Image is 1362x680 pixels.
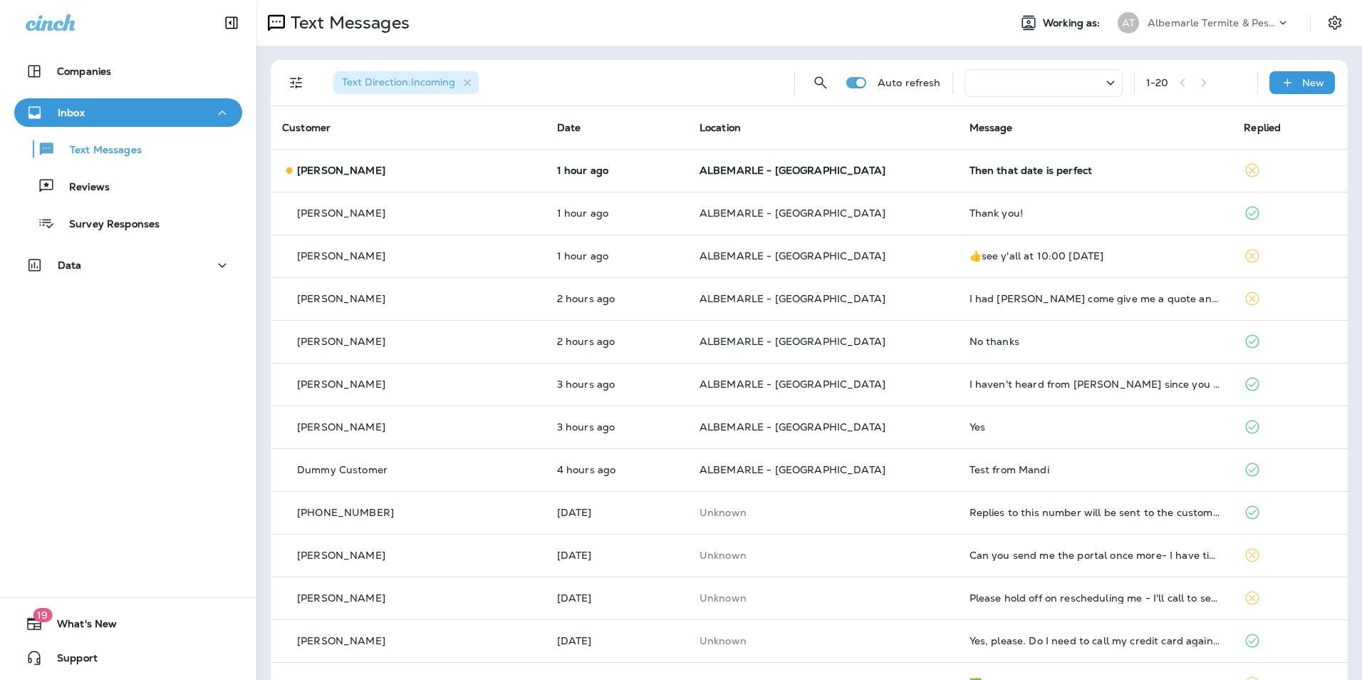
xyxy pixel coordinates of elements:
p: Sep 9, 2025 01:39 PM [557,293,677,304]
p: Albemarle Termite & Pest Control [1148,17,1276,29]
span: 19 [33,608,52,622]
button: Support [14,644,242,672]
p: [PERSON_NAME] [297,592,385,604]
p: [PERSON_NAME] [297,250,385,262]
div: Can you send me the portal once more- I have time this afternoon and I will get it done for sure-... [969,550,1222,561]
span: Location [700,121,741,134]
div: Thank you! [969,207,1222,219]
div: Replies to this number will be sent to the customer. You can also choose to call the customer thr... [969,507,1222,518]
button: Survey Responses [14,208,242,238]
span: ALBEMARLE - [GEOGRAPHIC_DATA] [700,463,885,476]
div: I haven't heard from Sean since you mentioned this to me on Aug 13th? By the way perhaps we can g... [969,378,1222,390]
p: Sep 9, 2025 12:16 PM [557,378,677,390]
p: Sep 9, 2025 02:33 PM [557,165,677,176]
p: Data [58,259,82,271]
p: Sep 9, 2025 02:31 PM [557,207,677,219]
span: ALBEMARLE - [GEOGRAPHIC_DATA] [700,207,885,220]
span: Working as: [1043,17,1103,29]
p: Aug 29, 2025 09:33 AM [557,550,677,561]
div: I had Ashton Jordan come give me a quote and when I called him to say I wanted the service he nev... [969,293,1222,304]
button: Reviews [14,171,242,201]
p: [PERSON_NAME] [297,635,385,646]
div: Then that date is perfect [969,165,1222,176]
p: Sep 9, 2025 12:59 PM [557,336,677,347]
p: Text Messages [56,144,142,158]
p: [PERSON_NAME] [297,293,385,304]
p: Companies [57,66,111,77]
div: Test from Mandi [969,464,1222,475]
span: Date [557,121,581,134]
p: This customer does not have a last location and the phone number they messaged is not assigned to... [700,592,947,604]
span: Text Direction : Incoming [342,76,455,88]
p: Auto refresh [878,77,941,88]
p: This customer does not have a last location and the phone number they messaged is not assigned to... [700,507,947,518]
p: Text Messages [285,12,410,34]
span: ALBEMARLE - [GEOGRAPHIC_DATA] [700,378,885,391]
div: Yes, please. Do I need to call my credit card again so you have it on file? [969,635,1222,646]
button: 19What's New [14,609,242,638]
button: Settings [1322,10,1348,36]
span: ALBEMARLE - [GEOGRAPHIC_DATA] [700,249,885,262]
p: Survey Responses [55,218,160,232]
p: Aug 21, 2025 03:55 PM [557,592,677,604]
p: New [1302,77,1324,88]
p: [PERSON_NAME] [297,550,385,561]
button: Text Messages [14,134,242,164]
span: ALBEMARLE - [GEOGRAPHIC_DATA] [700,292,885,305]
p: Sep 9, 2025 12:15 PM [557,421,677,433]
span: Customer [282,121,331,134]
button: Collapse Sidebar [212,9,251,37]
p: This customer does not have a last location and the phone number they messaged is not assigned to... [700,550,947,561]
div: 👍see y'all at 10:00 next Tuesday [969,250,1222,262]
p: Sep 5, 2025 09:26 AM [557,507,677,518]
span: ALBEMARLE - [GEOGRAPHIC_DATA] [700,335,885,348]
p: [PERSON_NAME] [297,165,385,176]
p: [PERSON_NAME] [297,207,385,219]
div: 1 - 20 [1146,77,1169,88]
p: Sep 9, 2025 11:23 AM [557,464,677,475]
div: Please hold off on rescheduling me - I'll call to set up my appointment at a later time, thanks! [969,592,1222,604]
p: Sep 9, 2025 02:04 PM [557,250,677,262]
button: Filters [282,68,311,97]
button: Companies [14,57,242,86]
p: Dummy Customer [297,464,388,475]
div: No thanks [969,336,1222,347]
span: ALBEMARLE - [GEOGRAPHIC_DATA] [700,164,885,177]
p: [PHONE_NUMBER] [297,507,394,518]
button: Search Messages [806,68,835,97]
p: [PERSON_NAME] [297,421,385,433]
span: What's New [43,618,117,635]
button: Inbox [14,98,242,127]
p: Aug 18, 2025 08:49 AM [557,635,677,646]
p: [PERSON_NAME] [297,336,385,347]
span: Message [969,121,1013,134]
span: ALBEMARLE - [GEOGRAPHIC_DATA] [700,421,885,433]
span: Support [43,652,98,669]
button: Data [14,251,242,279]
p: Reviews [55,181,110,195]
span: Replied [1244,121,1281,134]
div: AT [1118,12,1139,34]
div: Yes [969,421,1222,433]
p: [PERSON_NAME] [297,378,385,390]
p: This customer does not have a last location and the phone number they messaged is not assigned to... [700,635,947,646]
p: Inbox [58,107,85,118]
div: Text Direction:Incoming [333,71,479,94]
